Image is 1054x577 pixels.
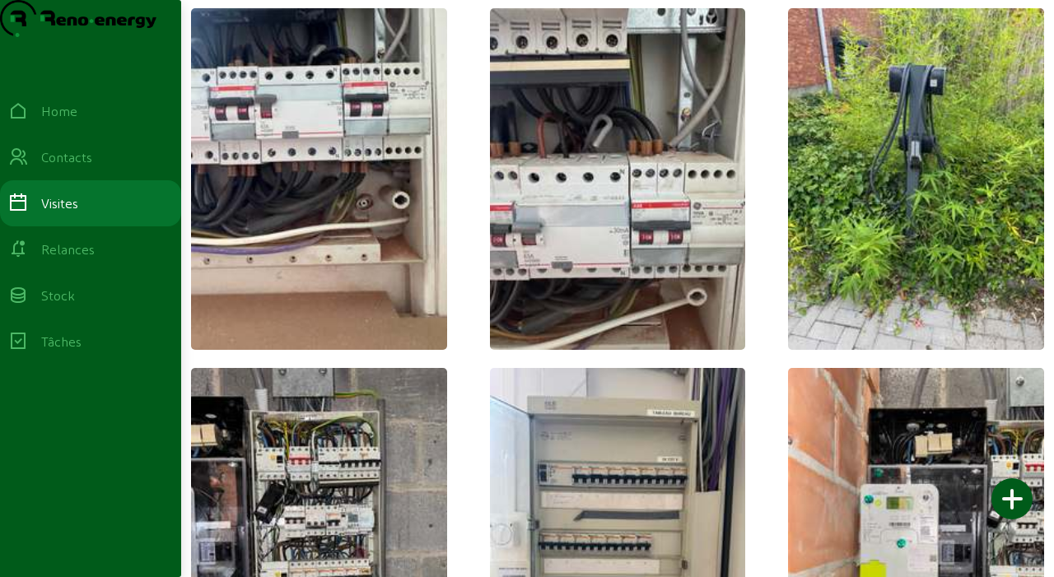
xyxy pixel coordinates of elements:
[191,8,447,349] img: thb_407b733c-ab4d-6b03-07ae-a7bf752d3898.jpeg
[788,8,1044,349] img: thb_930fb022-63c6-af22-7dce-c30a3d1e682d.jpeg
[41,240,95,259] div: Relances
[41,101,77,121] div: Home
[41,332,82,351] div: Tâches
[41,193,78,213] div: Visites
[490,8,746,349] img: thb_16e43095-d852-f525-b506-93b4c3130f1d.jpeg
[41,147,92,167] div: Contacts
[41,286,75,305] div: Stock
